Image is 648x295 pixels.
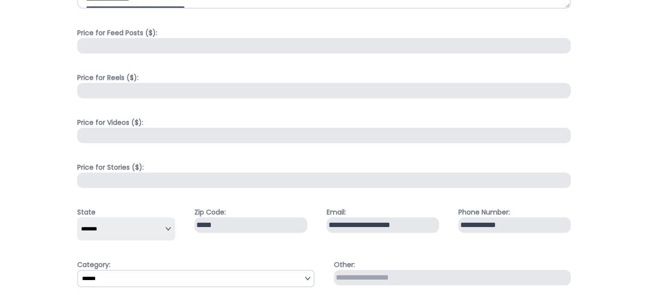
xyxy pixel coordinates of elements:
h4: Category: [77,260,315,270]
h4: Other: [334,260,571,270]
h4: Email: [327,207,439,217]
h4: Price for Feed Posts ($): [77,28,571,38]
h4: Price for Stories ($): [77,162,571,173]
h4: Phone Number: [458,207,571,217]
h4: Zip Code: [194,207,307,217]
h4: Price for Videos ($): [77,118,571,128]
h4: State [77,207,175,217]
h4: Price for Reels ($): [77,73,571,83]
